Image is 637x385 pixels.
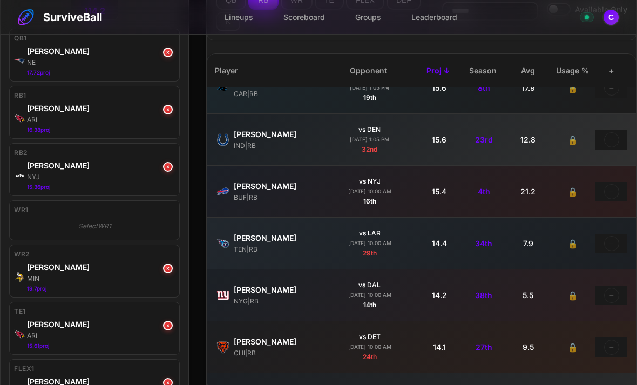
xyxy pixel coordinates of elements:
[234,336,320,347] div: D'Andre Swift
[417,339,461,355] div: 14.1
[14,307,175,316] div: TE1
[216,185,229,198] img: BUF logo
[567,237,578,250] span: 🔒
[14,329,25,340] img: ARI logo
[234,193,320,202] div: BUF | RB
[348,239,391,247] div: [DATE] 10:00 AM
[234,296,320,306] div: NYG | RB
[567,185,578,198] span: 🔒
[213,63,321,78] div: Player
[417,80,461,96] div: 15.6
[216,237,229,250] img: TEN logo
[14,170,25,181] img: NYJ logo
[14,91,175,100] div: RB1
[234,232,320,244] div: Tony Pollard
[216,289,229,302] img: NYG logo
[595,63,627,78] div: +
[604,236,619,251] button: −
[363,197,376,205] span: 16th
[363,353,377,361] span: 24th
[604,184,619,199] button: −
[506,339,550,355] div: 9.5
[348,343,391,351] div: [DATE] 10:00 AM
[359,177,381,186] div: vs NYJ
[567,341,578,354] span: 🔒
[567,133,578,146] span: 🔒
[604,288,619,303] button: −
[216,341,229,354] img: CHI logo
[362,145,377,153] span: 32nd
[475,238,492,249] span: 34th
[216,7,262,27] a: Lineups
[27,58,175,67] div: NE
[347,7,390,27] a: Groups
[163,162,173,172] button: ×
[14,364,175,374] div: FLEX1
[27,69,175,77] div: 17.72 proj
[234,129,320,140] div: Jonathan Taylor
[602,9,620,26] button: Open profile menu
[27,285,175,293] div: 19.7 proj
[478,82,490,93] span: 8th
[358,125,381,134] div: vs DEN
[14,56,25,66] img: NE logo
[27,342,175,350] div: 15.61 proj
[234,284,320,295] div: Tyrone Tracy Jr.
[506,184,550,199] div: 21.2
[27,183,175,191] div: 15.36 proj
[363,301,376,309] span: 14th
[163,105,173,114] button: ×
[417,132,461,147] div: 15.6
[14,272,25,282] img: MIN logo
[17,9,102,26] a: SurviveBall
[506,80,550,96] div: 17.9
[14,249,175,259] div: WR2
[14,148,175,158] div: RB2
[27,103,175,114] div: James Conner
[350,84,389,92] div: [DATE] 1:05 PM
[475,134,493,145] span: 23rd
[27,274,175,283] div: MIN
[348,187,391,195] div: [DATE] 10:00 AM
[14,217,175,235] div: Select WR1
[27,45,175,57] div: Drake Maye
[14,205,175,215] div: WR1
[506,235,550,251] div: 7.9
[27,160,175,171] div: Breece Hall
[234,89,320,99] div: CAR | RB
[216,133,229,146] img: IND logo
[27,126,175,134] div: 16.38 proj
[416,63,460,78] div: Proj ↓
[234,141,320,151] div: IND | RB
[163,48,173,57] button: ×
[506,132,550,147] div: 12.8
[567,289,578,302] span: 🔒
[27,319,175,330] div: Trey McBride
[417,287,461,303] div: 14.2
[27,172,175,182] div: NYJ
[27,261,175,273] div: Justin Jefferson
[417,235,461,251] div: 14.4
[604,132,619,147] button: −
[550,63,595,78] div: Usage %
[476,341,492,353] span: 27th
[163,264,173,273] button: ×
[17,9,35,26] img: SurviveBall
[14,33,175,43] div: QB1
[275,7,334,27] a: Scoreboard
[216,82,229,94] img: CAR logo
[359,228,381,238] div: vs LAR
[234,348,320,358] div: CHI | RB
[403,7,466,27] a: Leaderboard
[478,186,490,197] span: 4th
[604,80,619,96] button: −
[348,291,391,299] div: [DATE] 10:00 AM
[417,184,461,199] div: 15.4
[460,63,505,78] div: Season
[163,321,173,330] button: ×
[358,280,381,290] div: vs DAL
[234,245,320,254] div: TEN | RB
[604,340,619,355] button: −
[475,289,492,301] span: 38th
[363,249,377,257] span: 29th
